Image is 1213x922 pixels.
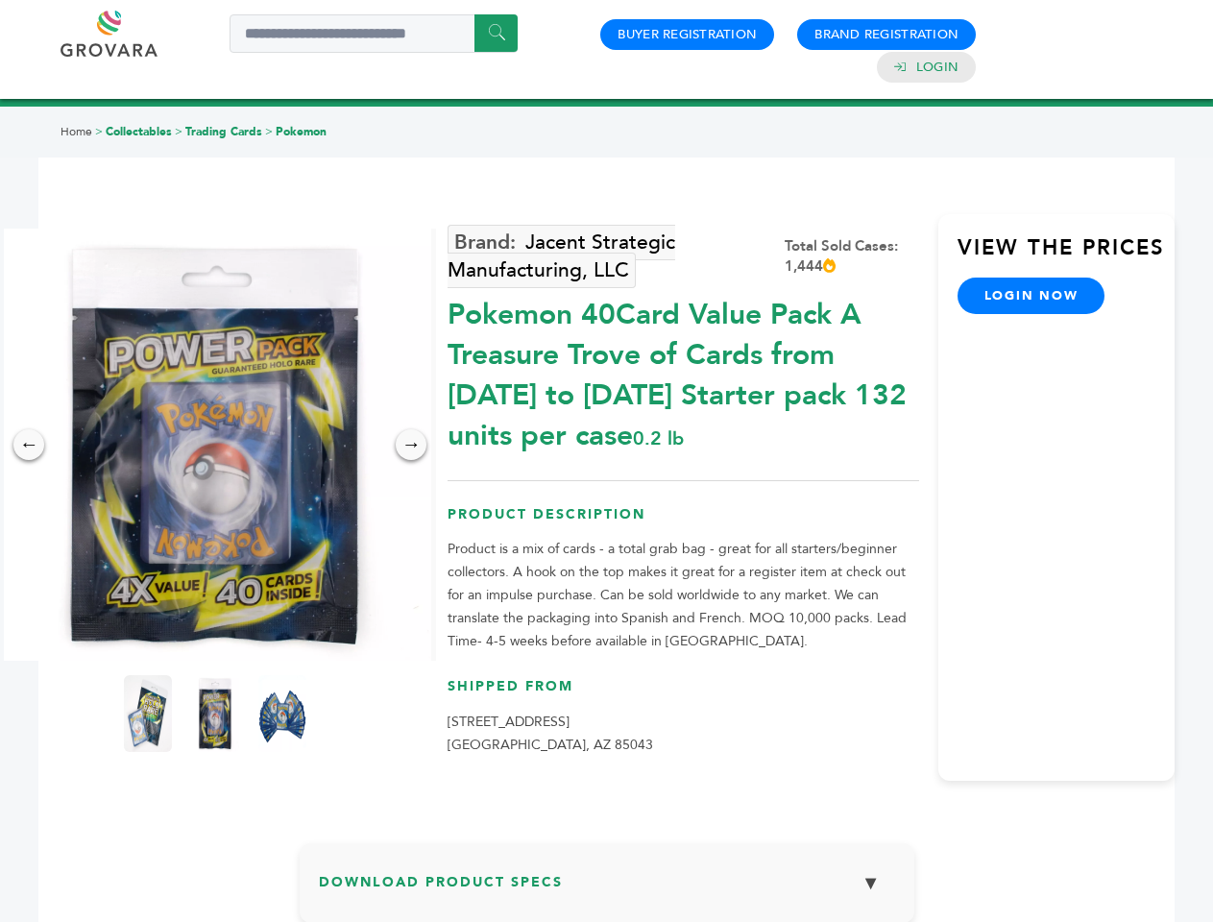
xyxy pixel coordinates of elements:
span: 0.2 lb [633,425,684,451]
span: > [175,124,182,139]
h3: Product Description [448,505,919,539]
div: → [396,429,426,460]
button: ▼ [847,862,895,904]
img: Pokemon 40-Card Value Pack – A Treasure Trove of Cards from 1996 to 2024 - Starter pack! 132 unit... [258,675,306,752]
span: > [265,124,273,139]
span: > [95,124,103,139]
a: Login [916,59,958,76]
a: login now [958,278,1105,314]
a: Home [61,124,92,139]
div: ← [13,429,44,460]
img: Pokemon 40-Card Value Pack – A Treasure Trove of Cards from 1996 to 2024 - Starter pack! 132 unit... [124,675,172,752]
a: Brand Registration [814,26,958,43]
h3: View the Prices [958,233,1175,278]
p: [STREET_ADDRESS] [GEOGRAPHIC_DATA], AZ 85043 [448,711,919,757]
div: Pokemon 40Card Value Pack A Treasure Trove of Cards from [DATE] to [DATE] Starter pack 132 units ... [448,285,919,456]
img: Pokemon 40-Card Value Pack – A Treasure Trove of Cards from 1996 to 2024 - Starter pack! 132 unit... [191,675,239,752]
input: Search a product or brand... [230,14,518,53]
a: Buyer Registration [618,26,757,43]
a: Jacent Strategic Manufacturing, LLC [448,225,675,288]
a: Trading Cards [185,124,262,139]
a: Collectables [106,124,172,139]
div: Total Sold Cases: 1,444 [785,236,919,277]
a: Pokemon [276,124,327,139]
p: Product is a mix of cards - a total grab bag - great for all starters/beginner collectors. A hook... [448,538,919,653]
h3: Download Product Specs [319,862,895,918]
h3: Shipped From [448,677,919,711]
